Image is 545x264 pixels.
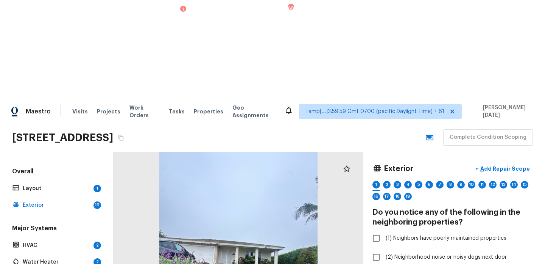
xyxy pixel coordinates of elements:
[93,242,101,249] div: 2
[415,181,422,189] div: 5
[11,224,103,234] h5: Major Systems
[23,201,90,209] p: Exterior
[97,108,120,115] span: Projects
[383,193,391,200] div: 17
[372,193,380,200] div: 16
[93,201,101,209] div: 19
[478,181,486,189] div: 11
[386,234,506,242] span: (1) Neighbors have poorly maintained properties
[479,165,530,173] p: Add Repair Scope
[383,181,391,189] div: 2
[404,193,412,200] div: 19
[305,108,444,115] span: Tamp[…]3:59:59 Gmt 0700 (pacific Daylight Time) + 61
[116,133,126,143] button: Copy Address
[23,242,90,249] p: HVAC
[489,181,497,189] div: 12
[386,253,507,261] span: (2) Neighborhood noise or noisy dogs next door
[468,181,475,189] div: 10
[436,181,444,189] div: 7
[394,193,401,200] div: 18
[11,167,103,177] h5: Overall
[500,181,507,189] div: 13
[425,181,433,189] div: 6
[232,104,276,119] span: Geo Assignments
[447,181,454,189] div: 8
[194,108,223,115] span: Properties
[404,181,412,189] div: 4
[510,181,518,189] div: 14
[23,185,90,192] p: Layout
[457,181,465,189] div: 9
[26,108,51,115] span: Maestro
[394,181,401,189] div: 3
[372,207,536,227] h4: Do you notice any of the following in the neighboring properties?
[521,181,528,189] div: 15
[129,104,160,119] span: Work Orders
[384,164,413,174] h4: Exterior
[372,181,380,189] div: 1
[12,131,113,145] h2: [STREET_ADDRESS]
[480,104,534,119] span: [PERSON_NAME][DATE]
[93,185,101,192] div: 1
[72,108,88,115] span: Visits
[469,161,536,177] button: +Add Repair Scope
[169,109,185,114] span: Tasks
